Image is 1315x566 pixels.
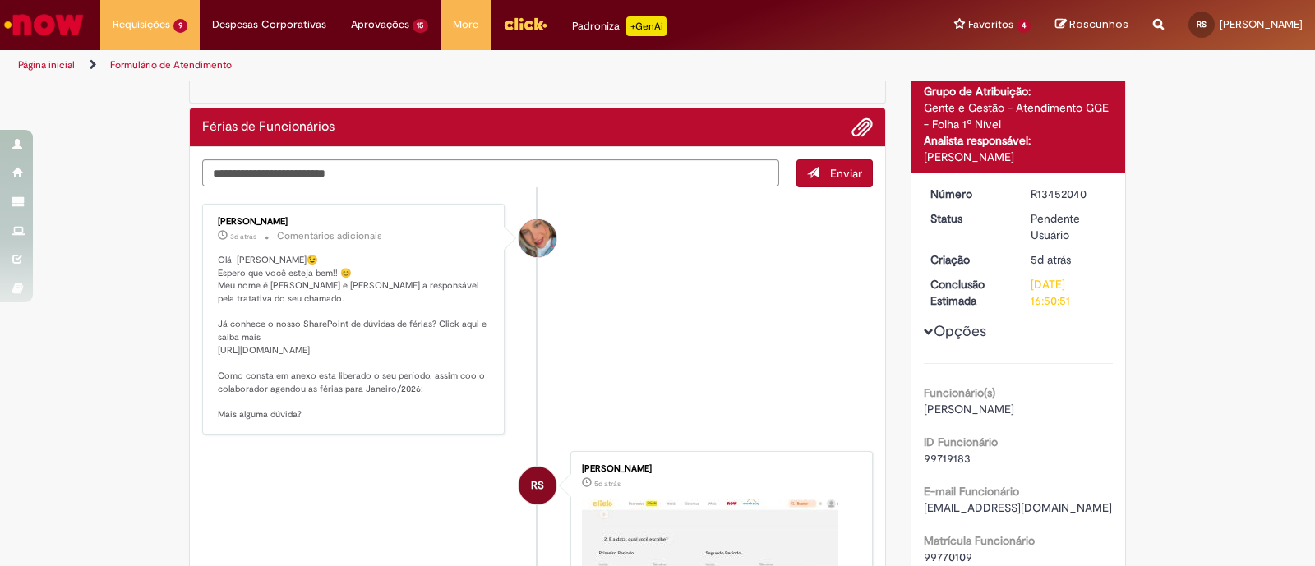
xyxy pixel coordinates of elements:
[2,8,86,41] img: ServiceNow
[413,19,429,33] span: 15
[968,16,1013,33] span: Favoritos
[626,16,667,36] p: +GenAi
[924,484,1019,499] b: E-mail Funcionário
[796,159,873,187] button: Enviar
[202,120,335,135] h2: Férias de Funcionários Histórico de tíquete
[924,451,971,466] span: 99719183
[1031,251,1107,268] div: 27/08/2025 11:50:47
[1031,210,1107,243] div: Pendente Usuário
[277,229,382,243] small: Comentários adicionais
[924,533,1035,548] b: Matrícula Funcionário
[594,479,621,489] time: 27/08/2025 11:50:45
[1031,276,1107,309] div: [DATE] 16:50:51
[830,166,862,181] span: Enviar
[519,219,556,257] div: Jacqueline Andrade Galani
[202,159,779,187] textarea: Digite sua mensagem aqui...
[851,117,873,138] button: Adicionar anexos
[924,132,1114,149] div: Analista responsável:
[918,251,1019,268] dt: Criação
[924,149,1114,165] div: [PERSON_NAME]
[1069,16,1128,32] span: Rascunhos
[531,466,544,505] span: RS
[230,232,256,242] time: 29/08/2025 17:13:39
[503,12,547,36] img: click_logo_yellow_360x200.png
[918,276,1019,309] dt: Conclusão Estimada
[351,16,409,33] span: Aprovações
[924,550,972,564] span: 99770109
[924,99,1114,132] div: Gente e Gestão - Atendimento GGE - Folha 1º Nível
[1017,19,1031,33] span: 4
[924,500,1112,515] span: [EMAIL_ADDRESS][DOMAIN_NAME]
[918,186,1019,202] dt: Número
[1031,186,1107,202] div: R13452040
[924,402,1014,416] span: [PERSON_NAME]
[1031,252,1071,267] time: 27/08/2025 11:50:47
[582,464,856,474] div: [PERSON_NAME]
[594,479,621,489] span: 5d atrás
[218,254,491,421] p: Olá [PERSON_NAME]😉 Espero que você esteja bem!! 😊 Meu nome é [PERSON_NAME] e [PERSON_NAME] a resp...
[173,19,187,33] span: 9
[218,217,491,227] div: [PERSON_NAME]
[12,50,865,81] ul: Trilhas de página
[113,16,170,33] span: Requisições
[1055,17,1128,33] a: Rascunhos
[212,16,326,33] span: Despesas Corporativas
[1197,19,1207,30] span: RS
[519,467,556,504] div: Rafael Braiani Santos
[1031,252,1071,267] span: 5d atrás
[453,16,478,33] span: More
[924,435,998,449] b: ID Funcionário
[18,58,75,71] a: Página inicial
[924,385,995,400] b: Funcionário(s)
[230,232,256,242] span: 3d atrás
[572,16,667,36] div: Padroniza
[110,58,232,71] a: Formulário de Atendimento
[918,210,1019,227] dt: Status
[1220,17,1303,31] span: [PERSON_NAME]
[924,83,1114,99] div: Grupo de Atribuição:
